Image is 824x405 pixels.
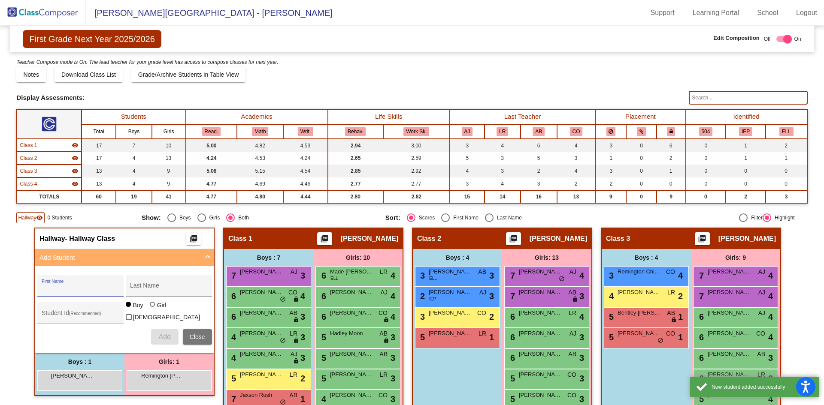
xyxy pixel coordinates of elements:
[186,165,237,177] td: 5.08
[186,109,328,124] th: Academics
[557,152,595,165] td: 3
[718,234,776,243] span: [PERSON_NAME]
[530,234,587,243] span: [PERSON_NAME]
[758,267,765,276] span: AJ
[666,267,675,276] span: CO
[739,127,752,136] button: IEP
[116,190,151,203] td: 19
[293,317,299,324] span: lock
[521,165,557,177] td: 2
[626,152,656,165] td: 0
[82,177,116,190] td: 13
[557,139,595,152] td: 4
[383,190,450,203] td: 2.82
[293,296,299,303] span: lock
[116,152,151,165] td: 4
[317,232,332,245] button: Print Students Details
[82,190,116,203] td: 60
[667,309,675,318] span: AB
[418,271,425,280] span: 3
[618,288,660,297] span: [PERSON_NAME]
[330,275,338,282] span: ELL
[521,124,557,139] th: Amy Barker
[283,139,327,152] td: 4.53
[379,309,388,318] span: CO
[385,213,623,222] mat-radio-group: Select an option
[417,234,441,243] span: Class 2
[283,190,327,203] td: 4.44
[385,214,400,222] span: Sort:
[678,310,683,323] span: 1
[190,333,205,340] span: Close
[72,168,79,174] mat-icon: visibility
[485,190,521,203] td: 14
[686,152,726,165] td: 0
[758,288,765,297] span: AJ
[758,309,765,318] span: AJ
[595,124,626,139] th: Keep away students
[450,139,485,152] td: 3
[768,310,773,323] span: 4
[485,124,521,139] th: Laura Rigby
[82,152,116,165] td: 17
[142,213,379,222] mat-radio-group: Select an option
[450,190,485,203] td: 15
[450,177,485,190] td: 3
[708,267,751,276] span: [PERSON_NAME]
[300,310,305,323] span: 3
[750,6,785,20] a: School
[726,124,765,139] th: Individualized Education Plan
[602,249,691,266] div: Boys : 4
[288,288,297,297] span: CO
[138,71,239,78] span: Grade/Archive Students in Table View
[328,152,383,165] td: 2.65
[429,296,436,302] span: IEP
[289,309,297,318] span: AB
[626,190,656,203] td: 0
[202,127,221,136] button: Read.
[671,317,677,324] span: lock
[328,139,383,152] td: 2.94
[47,214,72,222] span: 0 Students
[237,177,283,190] td: 4.69
[595,165,626,177] td: 3
[330,288,373,297] span: [PERSON_NAME]
[678,269,683,282] span: 4
[72,180,79,187] mat-icon: visibility
[20,167,37,175] span: Class 3
[61,71,116,78] span: Download Class List
[521,152,557,165] td: 5
[380,267,388,276] span: LR
[429,275,437,282] span: ELL
[237,152,283,165] td: 4.53
[708,309,751,317] span: [PERSON_NAME]
[86,6,333,20] span: [PERSON_NAME][GEOGRAPHIC_DATA] - [PERSON_NAME]
[188,234,199,246] mat-icon: picture_as_pdf
[290,329,297,338] span: LR
[686,6,746,20] a: Learning Portal
[521,139,557,152] td: 6
[328,190,383,203] td: 2.80
[330,309,373,317] span: [PERSON_NAME]
[383,165,450,177] td: 2.92
[300,269,305,282] span: 3
[20,180,37,188] span: Class 4
[82,139,116,152] td: 17
[133,301,143,309] div: Boy
[345,127,366,136] button: Behav.
[595,152,626,165] td: 1
[568,288,576,297] span: AB
[418,291,425,301] span: 2
[606,234,630,243] span: Class 3
[508,291,515,301] span: 7
[779,127,794,136] button: ELL
[657,190,686,203] td: 9
[626,139,656,152] td: 0
[116,124,151,139] th: Boys
[691,249,780,266] div: Girls: 9
[240,288,283,297] span: [PERSON_NAME]
[39,234,65,243] span: Hallway
[686,109,807,124] th: Identified
[489,269,494,282] span: 3
[708,288,751,297] span: [PERSON_NAME]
